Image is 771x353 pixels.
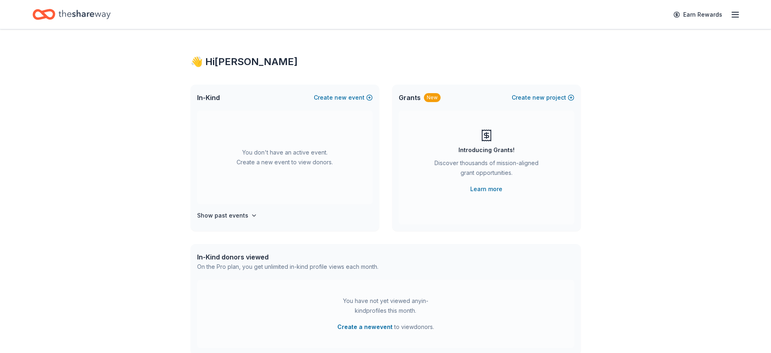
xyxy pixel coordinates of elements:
span: new [532,93,545,102]
button: Show past events [197,211,257,220]
span: new [334,93,347,102]
a: Earn Rewards [669,7,727,22]
span: In-Kind [197,93,220,102]
a: Learn more [470,184,502,194]
div: Discover thousands of mission-aligned grant opportunities. [431,158,542,181]
div: You don't have an active event. Create a new event to view donors. [197,111,373,204]
div: 👋 Hi [PERSON_NAME] [191,55,581,68]
span: Grants [399,93,421,102]
div: On the Pro plan, you get unlimited in-kind profile views each month. [197,262,378,272]
div: In-Kind donors viewed [197,252,378,262]
button: Create a newevent [337,322,393,332]
button: Createnewproject [512,93,574,102]
div: You have not yet viewed any in-kind profiles this month. [335,296,437,316]
h4: Show past events [197,211,248,220]
span: to view donors . [337,322,434,332]
div: New [424,93,441,102]
div: Introducing Grants! [458,145,515,155]
button: Createnewevent [314,93,373,102]
a: Home [33,5,111,24]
